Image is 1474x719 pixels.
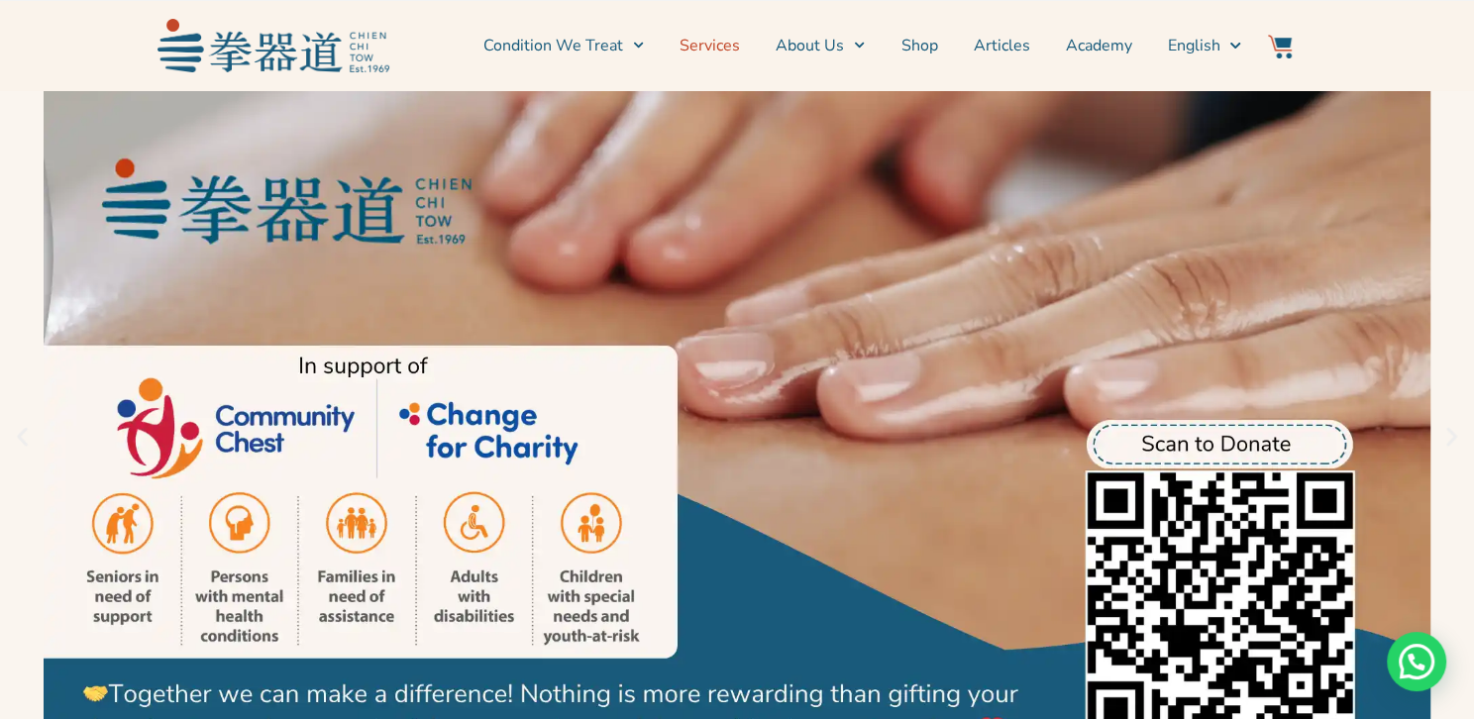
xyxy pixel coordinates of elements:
[1167,34,1219,57] span: English
[1065,21,1131,70] a: Academy
[973,21,1029,70] a: Articles
[776,21,865,70] a: About Us
[680,21,740,70] a: Services
[10,425,35,450] div: Previous slide
[900,21,937,70] a: Shop
[1167,21,1240,70] a: English
[1439,425,1464,450] div: Next slide
[483,21,644,70] a: Condition We Treat
[1268,35,1292,58] img: Website Icon-03
[399,21,1241,70] nav: Menu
